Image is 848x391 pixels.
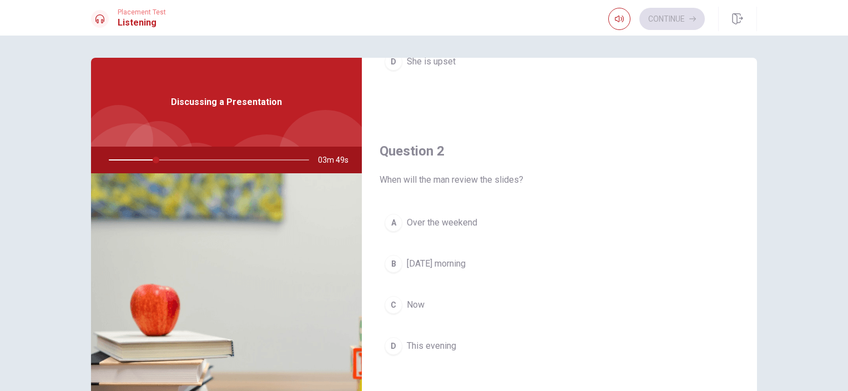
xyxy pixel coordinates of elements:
[318,147,357,173] span: 03m 49s
[407,55,456,68] span: She is upset
[385,214,402,232] div: A
[407,298,425,312] span: Now
[385,337,402,355] div: D
[380,48,739,76] button: DShe is upset
[407,216,477,229] span: Over the weekend
[118,8,166,16] span: Placement Test
[380,332,739,360] button: DThis evening
[380,142,739,160] h4: Question 2
[118,16,166,29] h1: Listening
[380,173,739,187] span: When will the man review the slides?
[171,96,282,109] span: Discussing a Presentation
[407,257,466,270] span: [DATE] morning
[385,53,402,71] div: D
[380,209,739,237] button: AOver the weekend
[385,296,402,314] div: C
[380,291,739,319] button: CNow
[385,255,402,273] div: B
[407,339,456,353] span: This evening
[380,250,739,278] button: B[DATE] morning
